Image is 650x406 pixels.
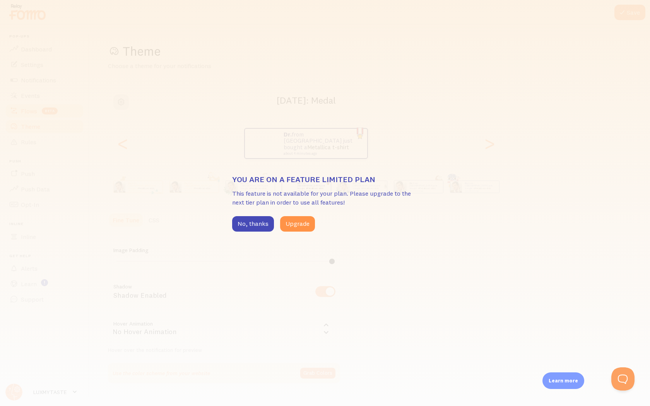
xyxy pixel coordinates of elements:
[549,377,578,384] p: Learn more
[542,372,584,389] div: Learn more
[611,367,635,391] iframe: Help Scout Beacon - Open
[232,174,418,184] h3: You are on a feature limited plan
[280,216,315,232] button: Upgrade
[232,216,274,232] button: No, thanks
[232,189,418,207] p: This feature is not available for your plan. Please upgrade to the next tier plan in order to use...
